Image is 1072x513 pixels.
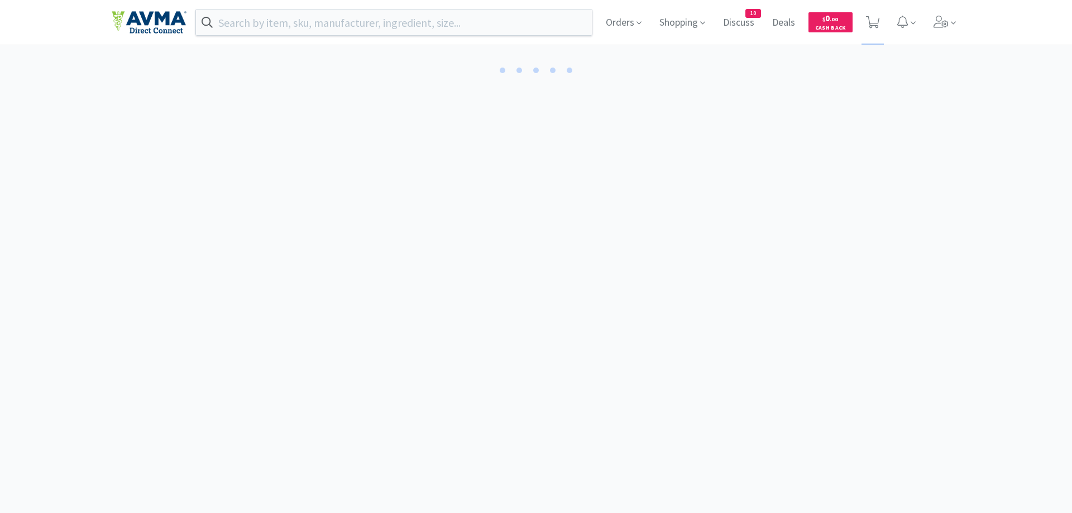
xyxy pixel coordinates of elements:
a: Deals [768,18,800,28]
span: . 00 [830,16,838,23]
img: e4e33dab9f054f5782a47901c742baa9_102.png [112,11,186,34]
span: 10 [746,9,760,17]
span: 0 [822,13,838,23]
a: $0.00Cash Back [808,7,853,37]
span: Cash Back [815,25,846,32]
input: Search by item, sku, manufacturer, ingredient, size... [196,9,592,35]
span: $ [822,16,825,23]
a: Discuss10 [719,18,759,28]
